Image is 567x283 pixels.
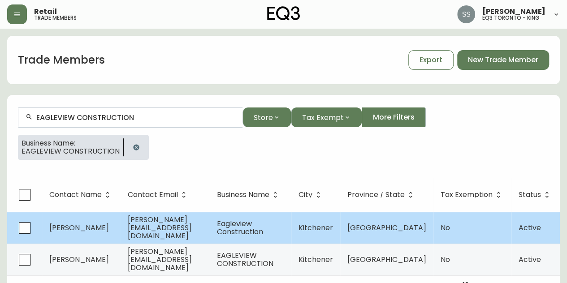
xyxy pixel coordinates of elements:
[299,191,324,199] span: City
[299,192,312,197] span: City
[128,191,190,199] span: Contact Email
[299,223,333,233] span: Kitchener
[128,246,192,273] span: [PERSON_NAME][EMAIL_ADDRESS][DOMAIN_NAME]
[519,223,541,233] span: Active
[22,147,120,155] span: EAGLEVIEW CONSTRUCTION
[347,254,426,265] span: [GEOGRAPHIC_DATA]
[302,112,344,123] span: Tax Exempt
[217,192,269,197] span: Business Name
[18,52,105,68] h1: Trade Members
[34,15,77,21] h5: trade members
[373,112,415,122] span: More Filters
[519,254,541,265] span: Active
[519,192,541,197] span: Status
[482,8,545,15] span: [PERSON_NAME]
[49,223,109,233] span: [PERSON_NAME]
[254,112,273,123] span: Store
[468,55,538,65] span: New Trade Member
[347,191,416,199] span: Province / State
[49,191,113,199] span: Contact Name
[242,107,291,127] button: Store
[49,254,109,265] span: [PERSON_NAME]
[22,139,120,147] span: Business Name:
[408,50,454,70] button: Export
[217,219,263,237] span: Eagleview Construction
[362,107,426,127] button: More Filters
[217,191,281,199] span: Business Name
[519,191,553,199] span: Status
[347,192,405,197] span: Province / State
[457,50,549,70] button: New Trade Member
[267,6,300,21] img: logo
[347,223,426,233] span: [GEOGRAPHIC_DATA]
[482,15,540,21] h5: eq3 toronto - king
[128,192,178,197] span: Contact Email
[217,250,273,269] span: EAGLEVIEW CONSTRUCTION
[49,192,102,197] span: Contact Name
[34,8,57,15] span: Retail
[441,223,450,233] span: No
[128,214,192,241] span: [PERSON_NAME][EMAIL_ADDRESS][DOMAIN_NAME]
[420,55,442,65] span: Export
[36,113,235,122] input: Search
[441,254,450,265] span: No
[441,192,493,197] span: Tax Exemption
[291,107,362,127] button: Tax Exempt
[299,254,333,265] span: Kitchener
[441,191,504,199] span: Tax Exemption
[457,5,475,23] img: f1b6f2cda6f3b51f95337c5892ce6799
